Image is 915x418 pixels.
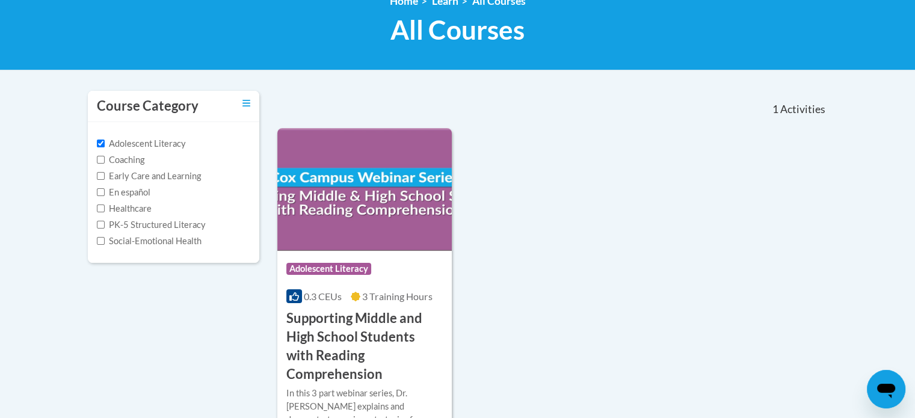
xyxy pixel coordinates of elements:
label: PK-5 Structured Literacy [97,218,206,232]
input: Checkbox for Options [97,221,105,229]
label: Early Care and Learning [97,170,201,183]
h3: Supporting Middle and High School Students with Reading Comprehension [286,309,443,383]
input: Checkbox for Options [97,156,105,164]
label: Adolescent Literacy [97,137,186,150]
iframe: Button to launch messaging window, conversation in progress [867,370,905,408]
input: Checkbox for Options [97,172,105,180]
h3: Course Category [97,97,199,115]
label: En español [97,186,150,199]
input: Checkbox for Options [97,140,105,147]
label: Healthcare [97,202,152,215]
span: 1 [772,103,778,116]
img: Course Logo [277,128,452,251]
label: Coaching [97,153,144,167]
span: Activities [780,103,825,116]
span: 0.3 CEUs [304,290,342,302]
input: Checkbox for Options [97,237,105,245]
span: 3 Training Hours [362,290,433,302]
input: Checkbox for Options [97,204,105,212]
label: Social-Emotional Health [97,235,202,248]
a: Toggle collapse [242,97,250,110]
input: Checkbox for Options [97,188,105,196]
span: Adolescent Literacy [286,263,371,275]
span: All Courses [390,14,525,46]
